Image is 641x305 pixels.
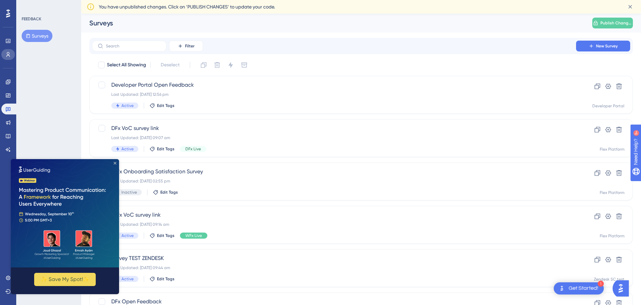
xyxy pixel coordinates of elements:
div: Last Updated: [DATE] 09:14 am [111,222,557,227]
span: Edit Tags [160,190,178,195]
span: Developer Portal Open Feedback [111,81,557,89]
span: DFx Live [185,146,201,152]
div: Last Updated: [DATE] 09:44 am [111,265,557,270]
div: FEEDBACK [22,16,41,22]
button: Edit Tags [150,233,175,238]
div: 1 [598,281,604,287]
span: WFx Onboarding Satisfaction Survey [111,168,557,176]
span: DFx VoC survey link [111,124,557,132]
button: Edit Tags [150,146,175,152]
span: Edit Tags [157,146,175,152]
span: Edit Tags [157,276,175,282]
div: Surveys [89,18,575,28]
div: Last Updated: [DATE] 02:55 pm [111,178,557,184]
button: New Survey [576,41,630,51]
img: launcher-image-alternative-text [558,284,566,292]
span: Active [121,233,134,238]
div: 9+ [46,3,50,9]
div: Last Updated: [DATE] 09:07 am [111,135,557,140]
button: Edit Tags [150,276,175,282]
button: Edit Tags [153,190,178,195]
span: Need Help? [16,2,42,10]
div: Open Get Started! checklist, remaining modules: 1 [554,282,604,295]
div: Flex Platform [600,233,624,239]
span: Publish Changes [600,20,632,26]
span: Active [121,103,134,108]
span: You have unpublished changes. Click on ‘PUBLISH CHANGES’ to update your code. [99,3,275,11]
span: Active [121,146,134,152]
div: Get Started! [569,285,598,292]
button: ✨ Save My Spot!✨ [23,114,85,127]
button: Publish Changes [592,18,633,28]
span: Inactive [121,190,137,195]
input: Search [106,44,161,48]
div: Close Preview [103,3,106,5]
span: Filter [185,43,194,49]
span: Edit Tags [157,233,175,238]
div: Zendesk SC test [594,277,624,282]
div: Developer Portal [592,103,624,109]
button: Surveys [22,30,52,42]
button: Deselect [155,59,186,71]
button: Filter [169,41,203,51]
span: Deselect [161,61,180,69]
span: Active [121,276,134,282]
button: Edit Tags [150,103,175,108]
span: New Survey [596,43,618,49]
span: Select All Showing [107,61,146,69]
span: WFx Live [185,233,202,238]
div: Flex Platform [600,147,624,152]
div: Flex Platform [600,190,624,195]
span: WFx VoC survey link [111,211,557,219]
span: Survey TEST ZENDESK [111,254,557,262]
iframe: UserGuiding AI Assistant Launcher [613,278,633,299]
div: Last Updated: [DATE] 12:56 pm [111,92,557,97]
span: Edit Tags [157,103,175,108]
